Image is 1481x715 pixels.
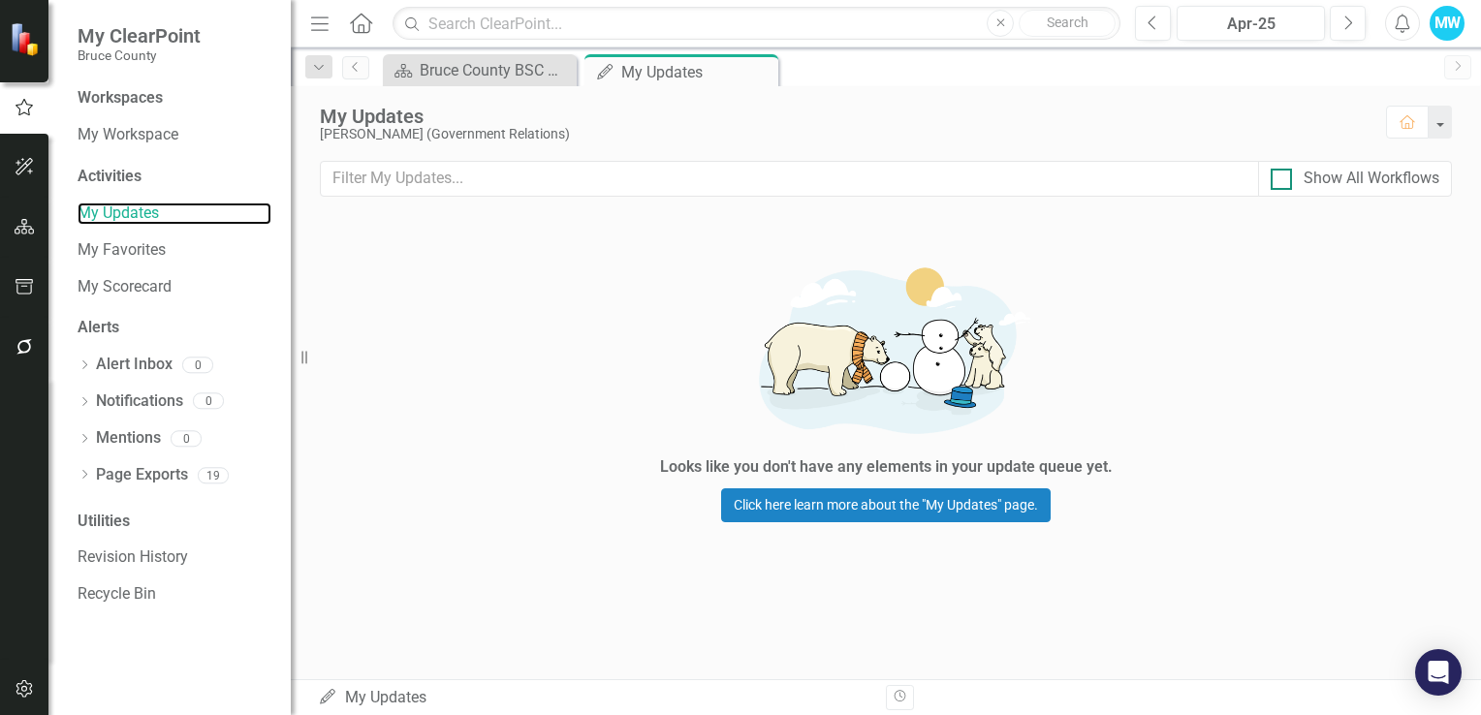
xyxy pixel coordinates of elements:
a: My Updates [78,202,271,225]
a: Recycle Bin [78,583,271,606]
div: My Updates [621,60,773,84]
a: Revision History [78,546,271,569]
input: Search ClearPoint... [393,7,1120,41]
div: Utilities [78,511,271,533]
div: Show All Workflows [1304,168,1439,190]
a: My Workspace [78,124,271,146]
button: Apr-25 [1177,6,1325,41]
div: Apr-25 [1183,13,1318,36]
div: 19 [198,467,229,483]
div: My Updates [318,687,871,709]
a: My Scorecard [78,276,271,298]
div: My Updates [320,106,1367,127]
a: Mentions [96,427,161,450]
a: Notifications [96,390,183,413]
div: Looks like you don't have any elements in your update queue yet. [660,456,1113,479]
div: [PERSON_NAME] (Government Relations) [320,127,1367,141]
button: MW [1430,6,1465,41]
a: My Favorites [78,239,271,262]
div: Activities [78,166,271,188]
div: 0 [182,357,213,373]
input: Filter My Updates... [320,161,1259,197]
div: Alerts [78,317,271,339]
img: Getting started [595,247,1177,451]
div: Workspaces [78,87,163,109]
div: 0 [193,393,224,410]
a: Bruce County BSC Welcome Page [388,58,572,82]
div: Open Intercom Messenger [1415,649,1462,696]
button: Search [1019,10,1116,37]
small: Bruce County [78,47,201,63]
a: Alert Inbox [96,354,173,376]
a: Click here learn more about the "My Updates" page. [721,488,1051,522]
div: Bruce County BSC Welcome Page [420,58,572,82]
div: 0 [171,430,202,447]
span: My ClearPoint [78,24,201,47]
span: Search [1047,15,1088,30]
a: Page Exports [96,464,188,486]
img: ClearPoint Strategy [10,22,44,56]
